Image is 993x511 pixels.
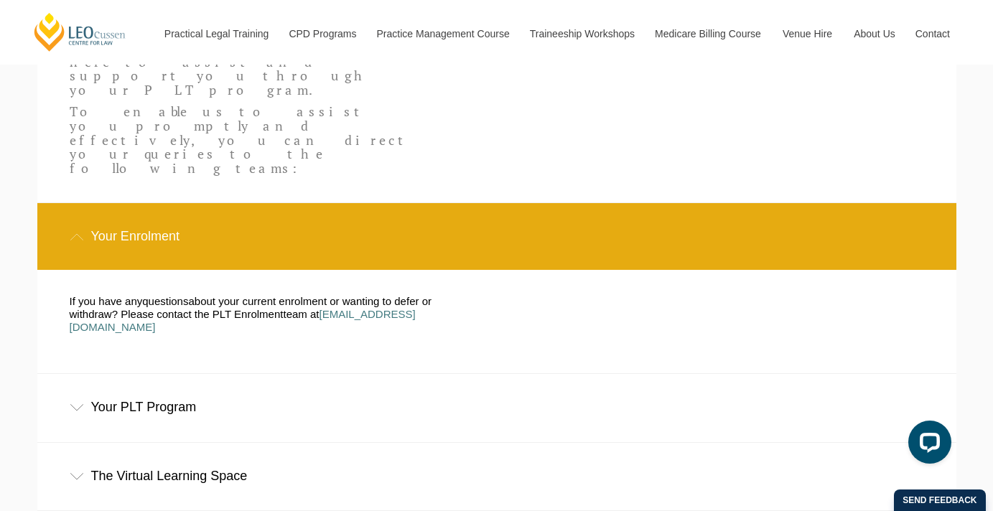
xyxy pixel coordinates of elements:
[183,295,189,307] span: s
[519,3,644,65] a: Traineeship Workshops
[32,11,128,52] a: [PERSON_NAME] Centre for Law
[142,295,183,307] span: question
[897,415,957,475] iframe: LiveChat chat widget
[905,3,961,65] a: Contact
[70,105,413,176] p: To enable us to assist you promptly and effectively, you can direct your queries to the following...
[70,308,416,333] a: [EMAIL_ADDRESS][DOMAIN_NAME]
[37,374,956,441] div: Your PLT Program
[37,203,956,270] div: Your Enrolment
[366,3,519,65] a: Practice Management Course
[128,308,283,320] span: lease contact the PLT Enrolment
[112,308,118,320] span: ?
[154,3,279,65] a: Practical Legal Training
[644,3,772,65] a: Medicare Billing Course
[37,443,956,510] div: The Virtual Learning Space
[278,3,365,65] a: CPD Programs
[843,3,905,65] a: About Us
[286,308,320,320] span: eam at
[70,295,143,307] span: If you have any
[283,308,286,320] span: t
[121,308,128,320] span: P
[772,3,843,65] a: Venue Hire
[70,41,413,98] p: The [PERSON_NAME] team are here to assist and support you through your PLT program.
[70,295,432,320] span: about your current enrolment or wanting to defer or withdraw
